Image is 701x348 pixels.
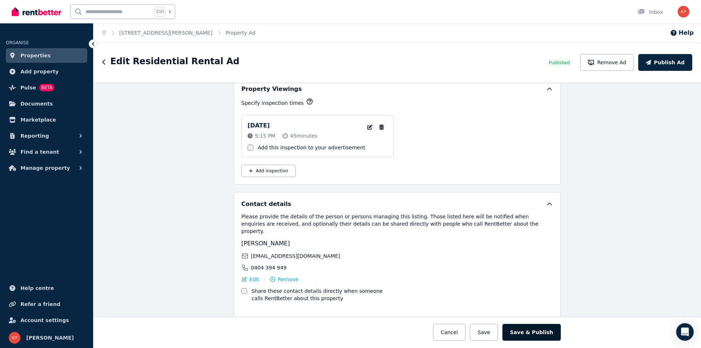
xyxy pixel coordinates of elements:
button: Help [670,28,694,37]
img: RentBetter [12,6,61,17]
img: Kate Papashvili [678,6,689,18]
span: [PERSON_NAME] [26,333,74,342]
span: Published [549,60,570,66]
div: Open Intercom Messenger [676,323,694,341]
button: Publish Ad [638,54,692,71]
span: ORGANISE [6,40,29,45]
a: Add property [6,64,87,79]
a: Property Ad [226,30,256,36]
span: 45 minutes [290,132,317,139]
button: Edit [241,276,259,283]
button: Manage property [6,161,87,175]
span: Edit [249,276,259,283]
button: Save & Publish [502,324,561,341]
button: Cancel [433,324,466,341]
span: k [169,9,171,15]
button: Find a tenant [6,145,87,159]
label: Share these contact details directly when someone calls RentBetter about this property [252,287,395,302]
span: Account settings [20,316,69,325]
span: Documents [20,99,53,108]
span: | [264,276,265,283]
a: PulseBETA [6,80,87,95]
a: Help centre [6,281,87,295]
p: [DATE] [248,121,270,130]
span: 0404 394 949 [251,264,287,271]
a: Refer a friend [6,297,87,311]
span: Marketplace [20,115,56,124]
a: Documents [6,96,87,111]
button: Remove Ad [580,54,634,71]
button: Remove [270,276,299,283]
span: Pulse [20,83,36,92]
p: Specify inspection times [241,99,304,107]
h5: Property Viewings [241,85,302,93]
p: Please provide the details of the person or persons managing this listing. Those listed here will... [241,213,553,235]
img: Kate Papashvili [9,332,20,344]
button: Save [470,324,498,341]
span: BETA [39,84,54,91]
span: Manage property [20,164,70,172]
h5: Contact details [241,200,291,209]
span: Ctrl [154,7,166,16]
h1: Edit Residential Rental Ad [110,56,240,67]
span: Remove [278,276,299,283]
span: [EMAIL_ADDRESS][DOMAIN_NAME] [251,252,340,260]
a: Marketplace [6,112,87,127]
span: Properties [20,51,51,60]
span: Add property [20,67,59,76]
span: [PERSON_NAME] [241,240,290,247]
span: Refer a friend [20,300,60,309]
a: [STREET_ADDRESS][PERSON_NAME] [119,30,212,36]
label: Add this inspection to your advertisement [258,144,365,151]
button: Add inspection [241,165,296,177]
span: Find a tenant [20,148,59,156]
span: 5:15 PM [255,132,275,139]
button: Reporting [6,129,87,143]
a: Account settings [6,313,87,328]
div: Inbox [637,8,663,16]
a: Properties [6,48,87,63]
span: Reporting [20,131,49,140]
span: Help centre [20,284,54,292]
nav: Breadcrumb [93,23,264,42]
